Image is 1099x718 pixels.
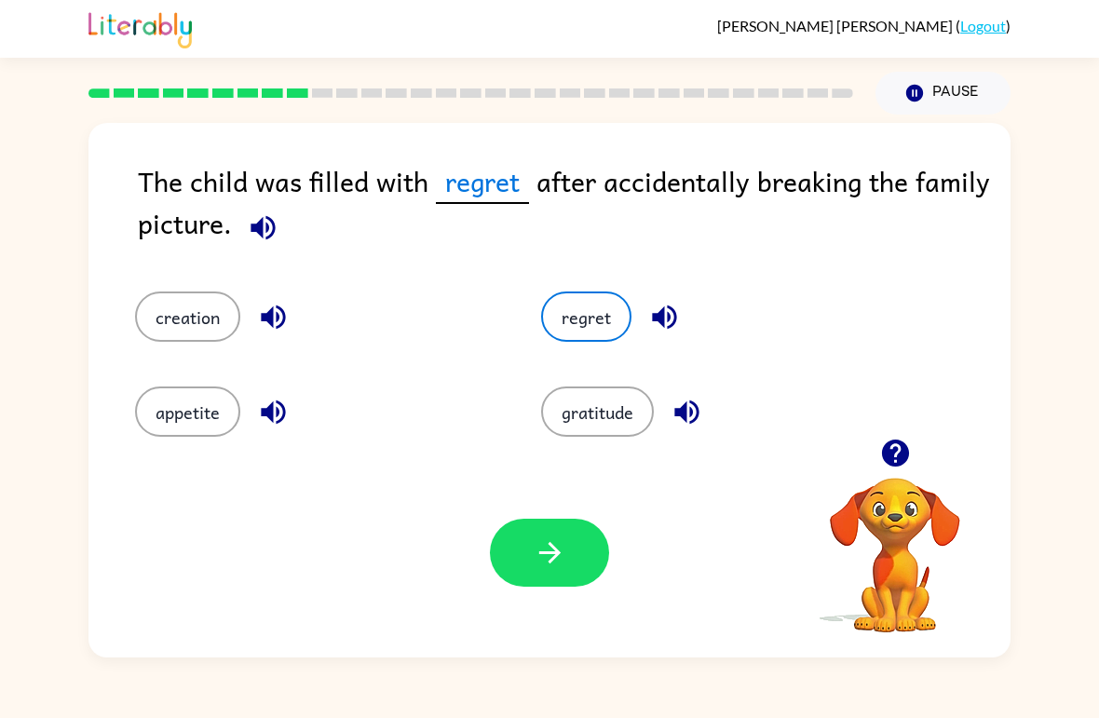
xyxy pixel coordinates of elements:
button: creation [135,291,240,342]
button: Pause [875,72,1011,115]
button: regret [541,291,631,342]
video: Your browser must support playing .mp4 files to use Literably. Please try using another browser. [802,449,988,635]
img: Literably [88,7,192,48]
span: regret [436,160,529,204]
span: [PERSON_NAME] [PERSON_NAME] [717,17,956,34]
div: The child was filled with after accidentally breaking the family picture. [138,160,1011,254]
button: gratitude [541,386,654,437]
a: Logout [960,17,1006,34]
div: ( ) [717,17,1011,34]
button: appetite [135,386,240,437]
